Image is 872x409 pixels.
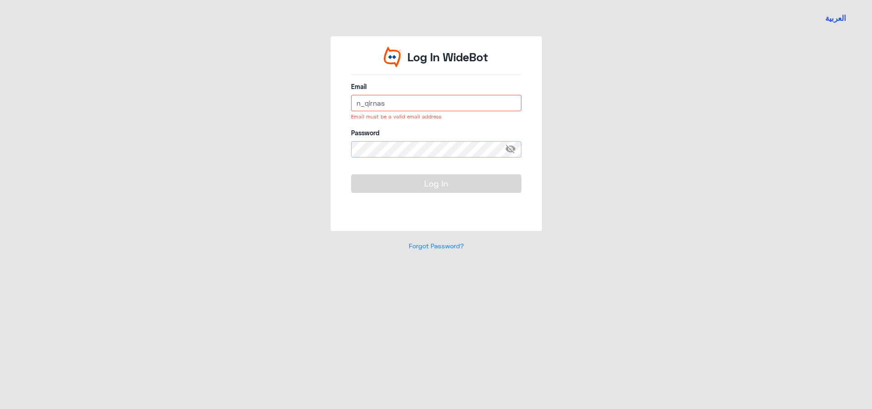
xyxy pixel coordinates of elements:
p: Log In WideBot [407,49,488,66]
a: Forgot Password? [409,242,464,250]
img: Widebot Logo [384,46,401,68]
button: Log In [351,174,521,192]
button: العربية [825,13,846,24]
input: Enter your email here... [351,95,521,111]
label: Password [351,128,521,138]
small: Email must be a valid email address [351,113,441,119]
a: Switch language [820,7,852,30]
span: visibility_off [505,141,521,158]
label: Email [351,82,521,91]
